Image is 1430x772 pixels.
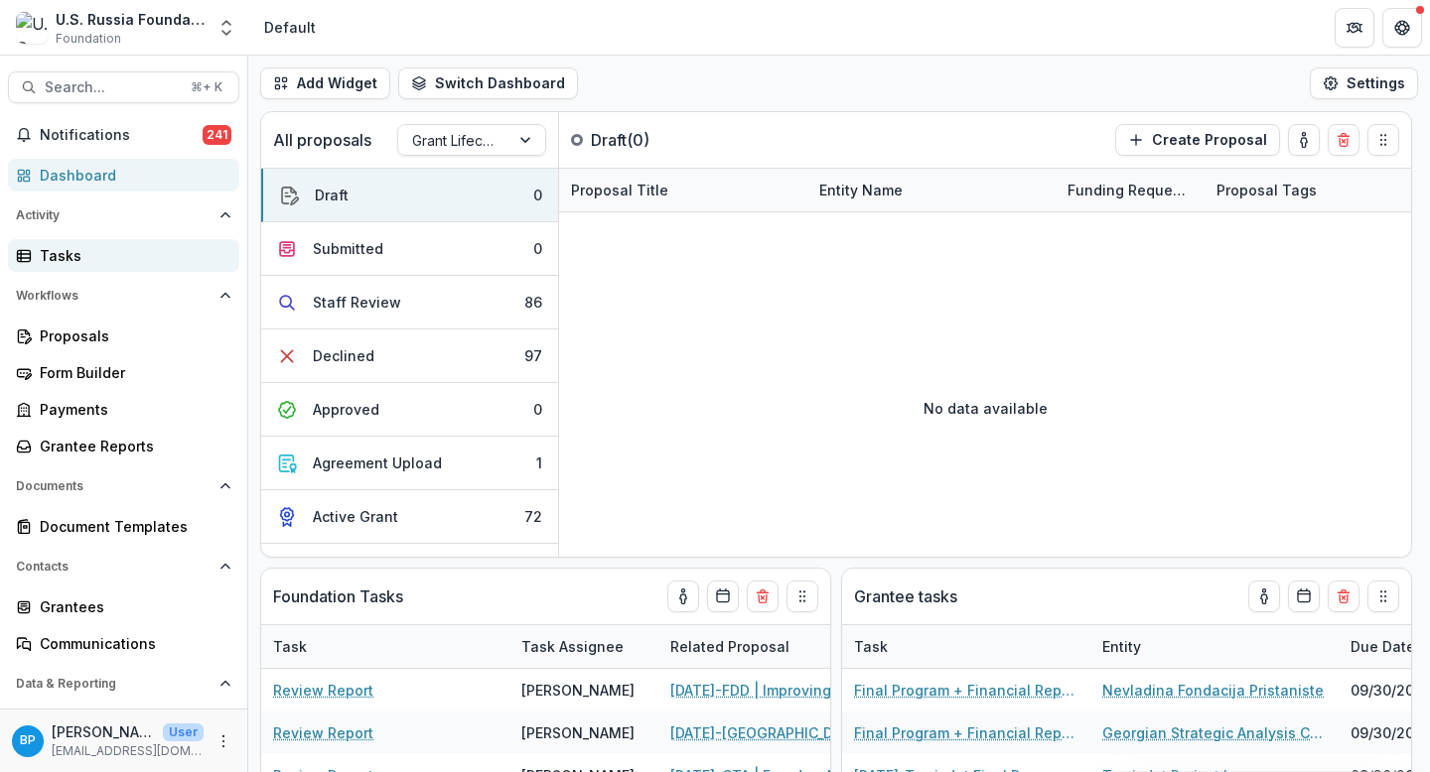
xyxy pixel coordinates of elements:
[273,584,403,608] p: Foundation Tasks
[256,13,324,42] nav: breadcrumb
[521,680,635,701] div: [PERSON_NAME]
[1056,169,1205,211] div: Funding Requested
[786,580,818,612] button: Drag
[16,208,212,222] span: Activity
[264,17,316,38] div: Default
[1328,124,1359,156] button: Delete card
[1310,67,1418,99] button: Settings
[658,625,907,668] div: Related Proposal
[40,596,223,617] div: Grantees
[747,580,779,612] button: Delete card
[1205,180,1329,200] div: Proposal Tags
[273,680,373,701] a: Review Report
[8,356,239,389] a: Form Builder
[1382,8,1422,48] button: Get Help
[40,325,223,346] div: Proposals
[261,329,558,383] button: Declined97
[313,292,401,313] div: Staff Review
[203,125,231,145] span: 241
[1339,636,1427,657] div: Due Date
[212,729,235,753] button: More
[667,580,699,612] button: toggle-assigned-to-me
[8,627,239,660] a: Communications
[8,430,239,462] a: Grantee Reports
[559,180,680,200] div: Proposal Title
[52,721,155,742] p: [PERSON_NAME]
[8,71,239,103] button: Search...
[16,12,48,44] img: U.S. Russia Foundation
[45,79,179,96] span: Search...
[1288,124,1320,156] button: toggle-assigned-to-me
[1288,580,1320,612] button: Calendar
[707,580,739,612] button: Calendar
[842,625,1090,668] div: Task
[807,169,1056,211] div: Entity Name
[261,636,319,657] div: Task
[8,551,239,582] button: Open Contacts
[8,199,239,231] button: Open Activity
[56,30,121,48] span: Foundation
[8,320,239,352] a: Proposals
[658,636,801,657] div: Related Proposal
[313,399,379,420] div: Approved
[670,722,895,743] a: [DATE]-[GEOGRAPHIC_DATA] | Fostering the Next Generation of Russia-focused Professionals
[509,625,658,668] div: Task Assignee
[261,169,558,222] button: Draft0
[8,280,239,312] button: Open Workflows
[16,560,212,574] span: Contacts
[16,677,212,691] span: Data & Reporting
[842,636,900,657] div: Task
[1367,580,1399,612] button: Drag
[8,393,239,426] a: Payments
[591,128,740,152] p: Draft ( 0 )
[315,185,349,205] div: Draft
[1102,680,1324,701] a: Nevladina Fondacija Pristaniste
[40,516,223,537] div: Document Templates
[40,633,223,654] div: Communications
[261,490,558,544] button: Active Grant72
[8,470,239,502] button: Open Documents
[261,276,558,329] button: Staff Review86
[1090,636,1153,657] div: Entity
[163,723,204,741] p: User
[670,680,895,701] a: [DATE]-FDD | Improving Local Governance Competence Among Rising Exiled Russian Civil Society Leaders
[854,722,1078,743] a: Final Program + Financial Report
[533,238,542,259] div: 0
[261,437,558,490] button: Agreement Upload1
[924,398,1048,419] p: No data available
[40,245,223,266] div: Tasks
[8,239,239,272] a: Tasks
[8,510,239,543] a: Document Templates
[40,127,203,144] span: Notifications
[260,67,390,99] button: Add Widget
[8,708,239,740] a: Dashboard
[854,680,1078,701] a: Final Program + Financial Report
[1248,580,1280,612] button: toggle-assigned-to-me
[261,383,558,437] button: Approved0
[40,436,223,456] div: Grantee Reports
[533,399,542,420] div: 0
[559,169,807,211] div: Proposal Title
[1328,580,1359,612] button: Delete card
[313,238,383,259] div: Submitted
[1115,124,1280,156] button: Create Proposal
[8,668,239,700] button: Open Data & Reporting
[40,165,223,186] div: Dashboard
[313,506,398,527] div: Active Grant
[8,119,239,151] button: Notifications241
[536,452,542,473] div: 1
[56,9,205,30] div: U.S. Russia Foundation
[313,452,442,473] div: Agreement Upload
[524,292,542,313] div: 86
[261,222,558,276] button: Submitted0
[8,590,239,623] a: Grantees
[40,399,223,420] div: Payments
[1056,180,1205,200] div: Funding Requested
[261,625,509,668] div: Task
[521,722,635,743] div: [PERSON_NAME]
[524,345,542,366] div: 97
[854,584,957,608] p: Grantee tasks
